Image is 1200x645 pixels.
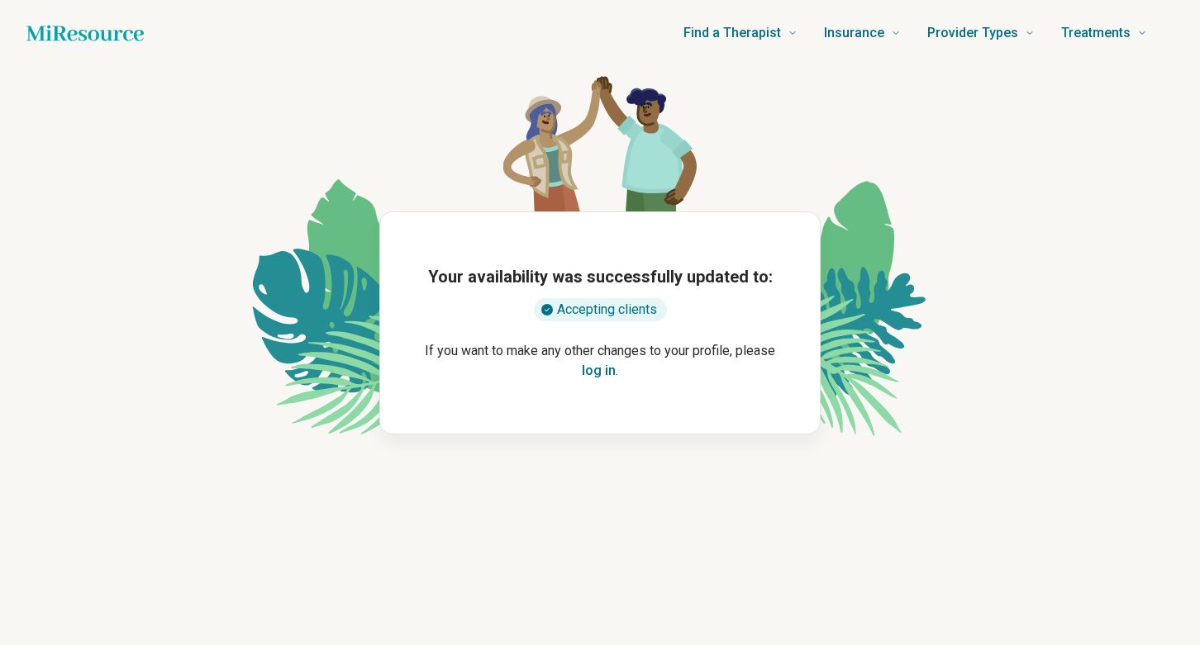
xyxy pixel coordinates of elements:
a: Home page [26,17,144,50]
div: Accepting clients [534,298,667,321]
span: Treatments [1061,21,1131,45]
span: Provider Types [927,21,1018,45]
span: Find a Therapist [683,21,781,45]
h1: Your availability was successfully updated to: [428,265,773,288]
span: Insurance [824,21,884,45]
button: log in [582,361,616,381]
p: If you want to make any other changes to your profile, please . [407,341,793,381]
